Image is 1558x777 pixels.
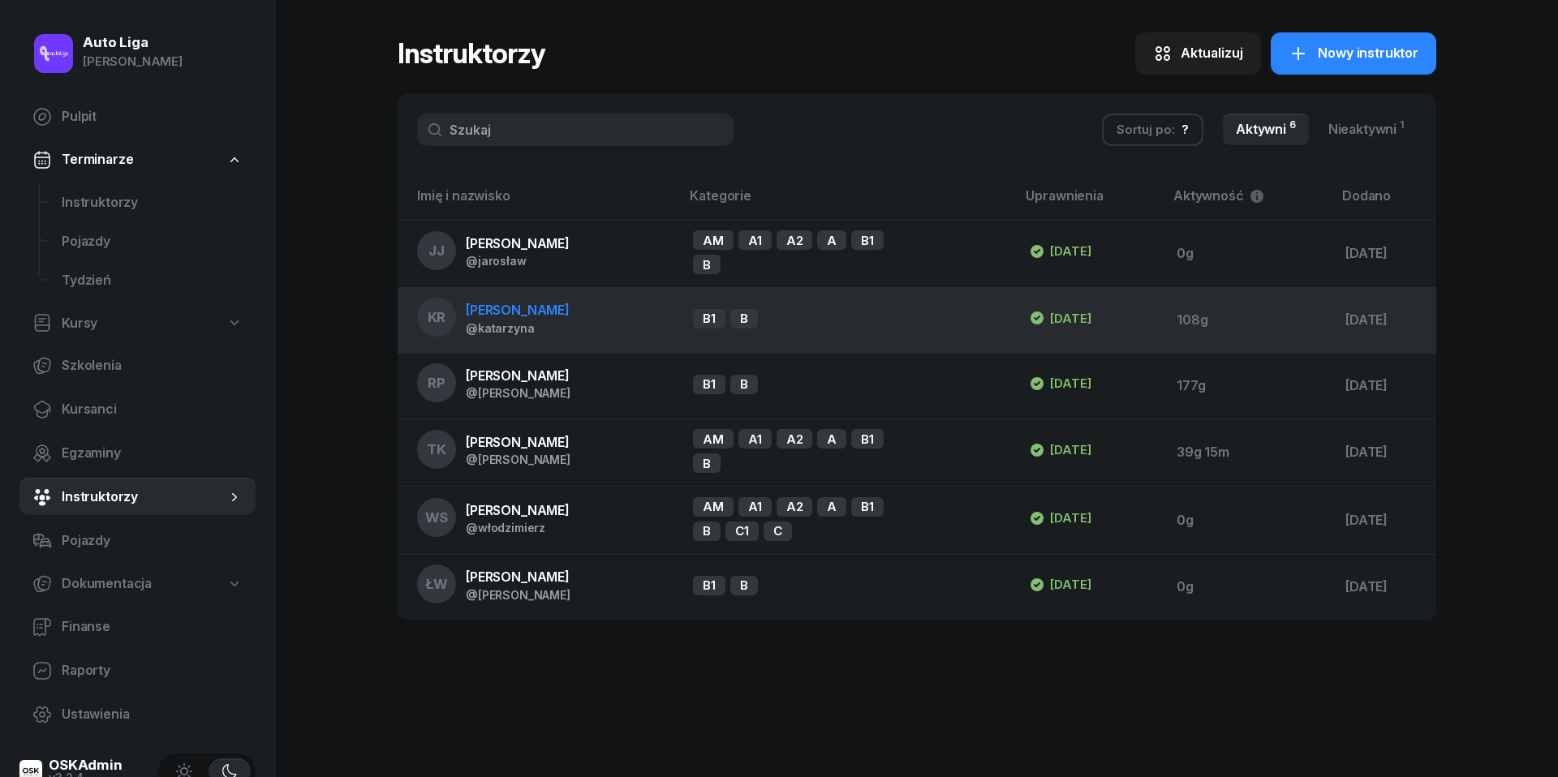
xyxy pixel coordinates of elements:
div: A [817,230,846,250]
span: Uprawnienia [1026,187,1103,204]
span: Szkolenia [62,355,243,376]
div: [DATE] [1345,376,1423,397]
div: A [817,429,846,449]
div: B [693,522,721,541]
span: TK [427,443,446,457]
span: Ustawienia [62,704,243,725]
span: Kategorie [690,187,751,204]
div: @[PERSON_NAME] [466,588,570,602]
div: B1 [693,309,725,328]
div: 177g [1177,376,1319,397]
div: Aktualizuj [1181,43,1243,64]
span: Terminarze [62,149,133,170]
a: Pojazdy [49,222,256,261]
span: Instruktorzy [62,192,243,213]
div: B1 [693,576,725,595]
span: Kursy [62,313,97,334]
div: [DATE] [1029,374,1091,393]
a: Nieaktywni [1315,114,1417,146]
span: [PERSON_NAME] [466,302,570,318]
div: 0g [1177,510,1319,531]
span: JJ [428,244,445,258]
a: Kursy [19,305,256,342]
a: Pulpit [19,97,256,136]
div: AM [693,230,734,250]
span: Pojazdy [62,530,243,552]
div: B1 [851,497,884,517]
div: OSKAdmin [49,758,123,772]
a: Finanse [19,607,256,646]
div: C [764,522,792,541]
div: A1 [738,429,772,449]
a: Terminarze [19,141,256,178]
a: Ustawienia [19,695,256,734]
span: Kursanci [62,399,243,420]
div: A1 [738,230,772,250]
div: A2 [777,230,813,250]
span: Dodano [1342,187,1391,204]
div: A1 [738,497,772,517]
div: B [730,309,758,328]
span: [PERSON_NAME] [466,367,570,384]
span: [PERSON_NAME] [466,502,570,518]
div: [DATE] [1029,308,1091,328]
div: [DATE] [1029,242,1091,261]
div: [DATE] [1345,510,1423,531]
div: B1 [693,375,725,394]
div: [DATE] [1029,509,1091,528]
div: B [693,255,721,274]
span: Finanse [62,616,243,637]
div: B [730,375,758,394]
div: [DATE] [1345,442,1423,463]
span: Egzaminy [62,443,243,464]
a: Instruktorzy [19,478,256,517]
div: B1 [851,429,884,449]
a: Aktywni [1223,114,1309,146]
div: 0g [1177,243,1319,264]
div: A [817,497,846,517]
div: B [693,453,721,473]
div: [DATE] [1345,577,1423,598]
a: Egzaminy [19,434,256,473]
span: Pulpit [62,106,243,127]
span: Tydzień [62,270,243,291]
div: @włodzimierz [466,521,570,534]
a: Pojazdy [19,522,256,560]
div: B [730,576,758,595]
div: [DATE] [1345,310,1423,331]
span: [PERSON_NAME] [466,569,570,585]
a: Nowy instruktor [1271,32,1436,75]
div: Auto Liga [83,36,183,49]
div: [DATE] [1029,440,1091,460]
div: C1 [725,522,759,541]
div: [DATE] [1029,575,1091,595]
span: Dokumentacja [62,573,152,595]
div: 0g [1177,577,1319,598]
h1: Instruktorzy [398,39,545,68]
span: KR [428,311,446,324]
a: Instruktorzy [49,183,256,222]
div: @katarzyna [466,321,570,335]
span: Aktywność [1173,186,1244,207]
input: Szukaj [417,114,734,146]
div: AM [693,497,734,517]
button: Sortuj po:? [1102,114,1203,146]
div: B1 [851,230,884,250]
div: 39g 15m [1177,442,1319,463]
div: A2 [777,497,813,517]
div: @[PERSON_NAME] [466,386,570,400]
div: A2 [777,429,813,449]
a: Raporty [19,651,256,690]
span: WS [425,511,449,525]
span: Pojazdy [62,231,243,252]
div: AM [693,429,734,449]
span: [PERSON_NAME] [466,235,570,251]
div: @[PERSON_NAME] [466,453,570,466]
span: RP [428,376,445,390]
span: Nowy instruktor [1318,43,1418,64]
span: Raporty [62,660,243,681]
div: ? [1181,119,1189,140]
span: Instruktorzy [62,487,226,508]
span: ŁW [425,577,448,591]
a: Kursanci [19,390,256,429]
